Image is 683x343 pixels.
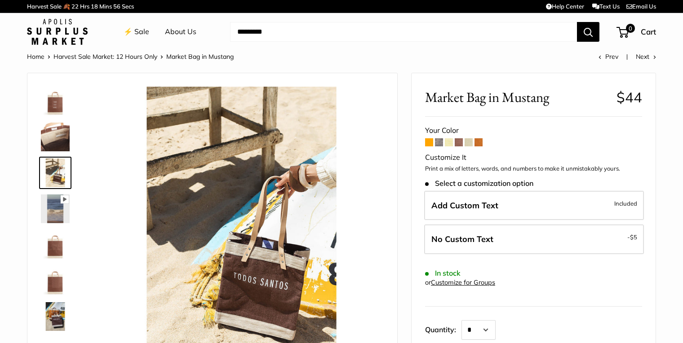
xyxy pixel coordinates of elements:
[425,269,461,277] span: In stock
[627,232,637,242] span: -
[80,3,89,10] span: Hrs
[230,22,577,42] input: Search...
[630,233,637,241] span: $5
[592,3,620,10] a: Text Us
[27,53,44,61] a: Home
[113,3,120,10] span: 56
[39,193,71,225] a: Market Bag in Mustang
[71,3,79,10] span: 22
[91,3,98,10] span: 18
[425,124,642,137] div: Your Color
[27,51,234,62] nav: Breadcrumb
[617,25,656,39] a: 0 Cart
[425,277,495,289] div: or
[546,3,584,10] a: Help Center
[39,264,71,297] a: Market Bag in Mustang
[39,300,71,333] a: Market Bag in Mustang
[424,224,644,254] label: Leave Blank
[39,85,71,117] a: Market Bag in Mustang
[99,3,112,10] span: Mins
[41,266,70,295] img: Market Bag in Mustang
[614,198,637,209] span: Included
[41,302,70,331] img: Market Bag in Mustang
[122,3,134,10] span: Secs
[41,230,70,259] img: description_Seal of authenticity printed on the backside of every bag.
[41,87,70,115] img: Market Bag in Mustang
[124,25,149,39] a: ⚡️ Sale
[641,27,656,36] span: Cart
[626,24,635,33] span: 0
[425,151,642,164] div: Customize It
[27,19,88,45] img: Apolis: Surplus Market
[425,317,461,340] label: Quantity:
[166,53,234,61] span: Market Bag in Mustang
[425,89,610,106] span: Market Bag in Mustang
[425,179,533,188] span: Select a customization option
[39,121,71,153] a: Market Bag in Mustang
[431,278,495,286] a: Customize for Groups
[39,229,71,261] a: description_Seal of authenticity printed on the backside of every bag.
[431,200,498,211] span: Add Custom Text
[165,25,196,39] a: About Us
[41,158,70,187] img: Market Bag in Mustang
[577,22,599,42] button: Search
[424,191,644,220] label: Add Custom Text
[53,53,157,61] a: Harvest Sale Market: 12 Hours Only
[626,3,656,10] a: Email Us
[616,88,642,106] span: $44
[431,234,493,244] span: No Custom Text
[41,123,70,151] img: Market Bag in Mustang
[425,164,642,173] p: Print a mix of letters, words, and numbers to make it unmistakably yours.
[41,194,70,223] img: Market Bag in Mustang
[636,53,656,61] a: Next
[599,53,618,61] a: Prev
[39,157,71,189] a: Market Bag in Mustang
